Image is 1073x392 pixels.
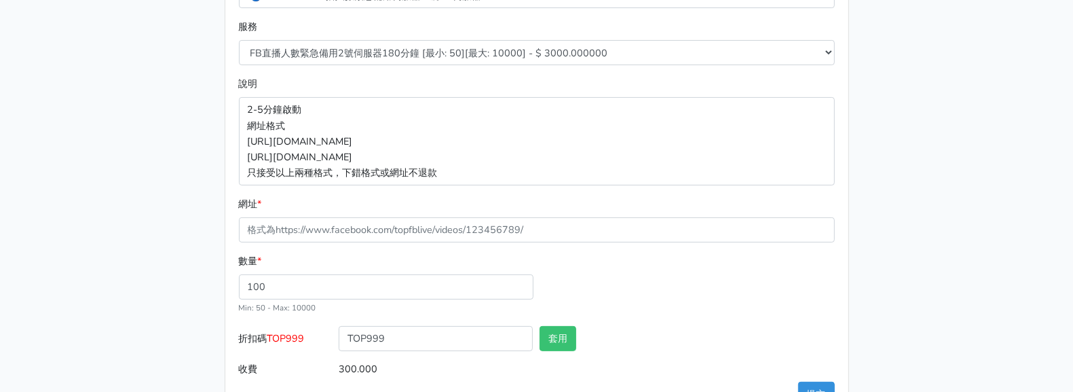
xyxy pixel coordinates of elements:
input: 格式為https://www.facebook.com/topfblive/videos/123456789/ [239,217,835,243]
label: 服務 [239,19,258,35]
label: 折扣碼 [236,326,336,357]
small: Min: 50 - Max: 10000 [239,302,316,313]
label: 收費 [236,357,336,382]
button: 套用 [540,326,576,351]
span: TOP999 [267,332,305,345]
label: 數量 [239,253,262,269]
label: 說明 [239,76,258,92]
label: 網址 [239,196,262,212]
p: 2-5分鐘啟動 網址格式 [URL][DOMAIN_NAME] [URL][DOMAIN_NAME] 只接受以上兩種格式，下錯格式或網址不退款 [239,97,835,185]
